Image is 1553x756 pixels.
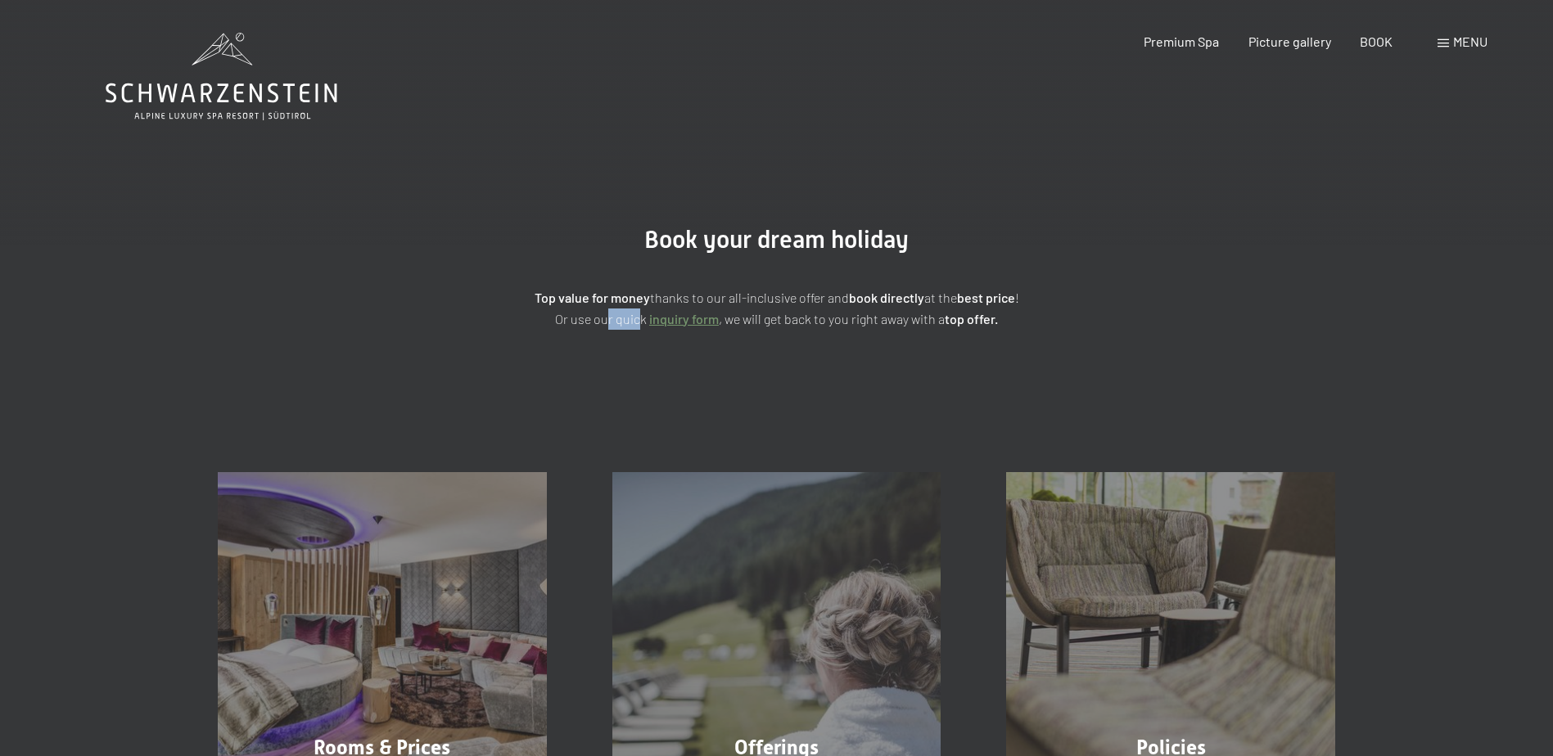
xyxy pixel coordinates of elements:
strong: best price [957,290,1015,305]
p: thanks to our all-inclusive offer and at the ! Or use our quick , we will get back to you right a... [368,287,1186,329]
strong: book directly [849,290,924,305]
a: inquiry form [649,311,719,326]
span: Book your dream holiday [644,225,909,254]
strong: top offer. [945,311,998,326]
a: Premium Spa [1144,34,1219,49]
strong: Top value for money [535,290,650,305]
span: Menu [1453,34,1488,49]
a: Picture gallery [1248,34,1331,49]
a: BOOK [1360,34,1393,49]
